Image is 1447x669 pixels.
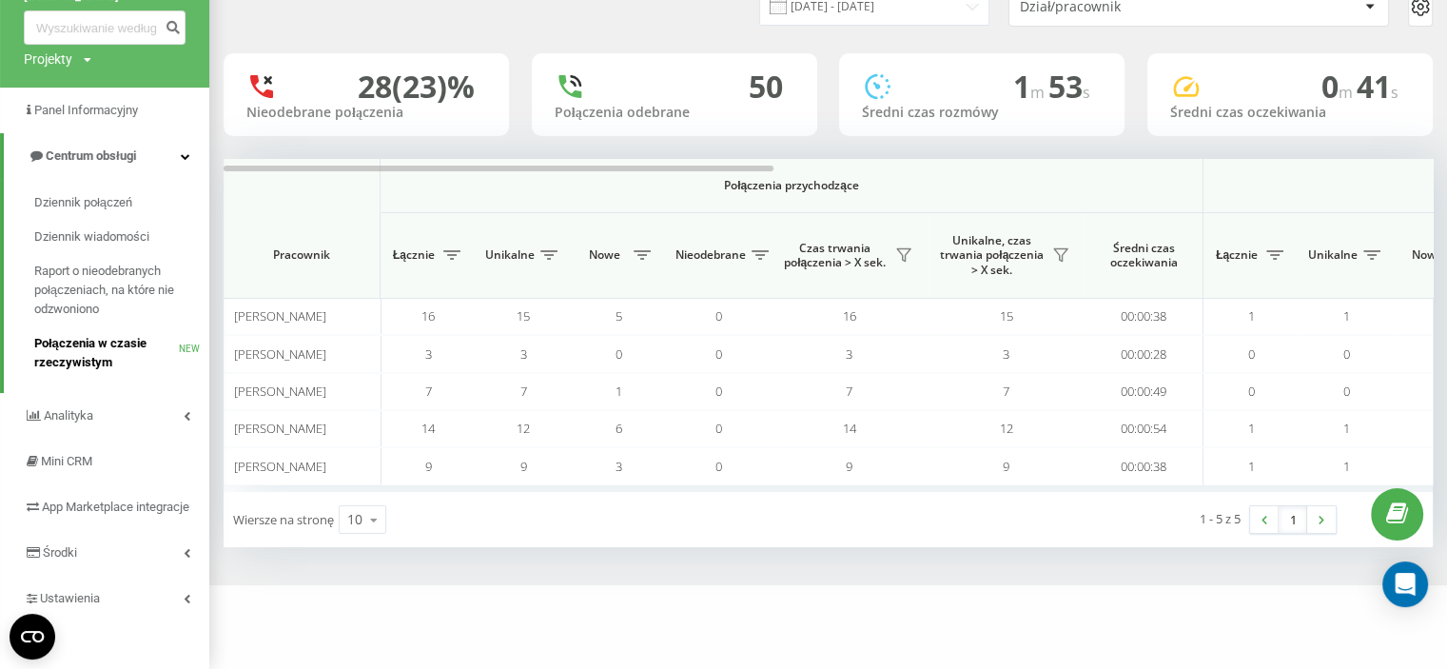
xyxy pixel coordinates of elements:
span: s [1391,82,1398,103]
a: Raport o nieodebranych połączeniach, na które nie odzwoniono [34,254,209,326]
span: 3 [520,345,527,363]
span: 0 [616,345,622,363]
a: Dziennik połączeń [34,186,209,220]
td: 00:00:38 [1085,447,1203,484]
span: Mini CRM [41,454,92,468]
div: 28 (23)% [358,69,475,105]
span: m [1030,82,1048,103]
span: 7 [425,383,432,400]
td: 00:00:54 [1085,410,1203,447]
span: Nowe [580,247,628,263]
span: 12 [1000,420,1013,437]
span: Pracownik [240,247,363,263]
span: Czas trwania połączenia > X sek. [780,241,890,270]
div: Średni czas rozmówy [862,105,1102,121]
div: 10 [347,510,362,529]
span: Unikalne, czas trwania połączenia > X sek. [937,233,1046,278]
span: 0 [1343,345,1350,363]
span: 1 [1248,307,1255,325]
span: Dziennik połączeń [34,193,132,212]
span: 1 [1013,66,1048,107]
span: 14 [843,420,856,437]
span: 14 [421,420,435,437]
span: Ustawienia [40,591,100,605]
span: 9 [1003,458,1009,475]
span: 6 [616,420,622,437]
td: 00:00:38 [1085,298,1203,335]
span: 41 [1357,66,1398,107]
span: [PERSON_NAME] [234,307,326,325]
span: 9 [846,458,852,475]
span: Centrum obsługi [46,148,136,163]
span: 9 [520,458,527,475]
span: 0 [715,345,722,363]
span: Unikalne [485,247,535,263]
span: s [1083,82,1090,103]
span: 0 [1248,383,1255,400]
span: 1 [616,383,622,400]
span: 3 [1003,345,1009,363]
span: 0 [1248,345,1255,363]
span: Nieodebrane [675,247,746,263]
div: 50 [749,69,783,105]
input: Wyszukiwanie według numeru [24,10,186,45]
span: Panel Informacyjny [34,103,138,117]
span: 7 [520,383,527,400]
div: Średni czas oczekiwania [1170,105,1410,121]
span: 3 [425,345,432,363]
div: Projekty [24,49,72,69]
span: 5 [616,307,622,325]
span: [PERSON_NAME] [234,383,326,400]
span: Raport o nieodebranych połączeniach, na które nie odzwoniono [34,262,200,319]
span: 53 [1048,66,1090,107]
span: 3 [846,345,852,363]
span: 0 [715,307,722,325]
span: 1 [1248,420,1255,437]
span: 1 [1343,420,1350,437]
span: Średni czas oczekiwania [1099,241,1188,270]
span: [PERSON_NAME] [234,345,326,363]
span: 15 [1000,307,1013,325]
span: Dziennik wiadomości [34,227,149,246]
span: 16 [421,307,435,325]
span: 0 [715,458,722,475]
span: Połączenia w czasie rzeczywistym [34,334,179,372]
span: 0 [715,383,722,400]
div: Połączenia odebrane [555,105,794,121]
span: 0 [1321,66,1357,107]
span: [PERSON_NAME] [234,458,326,475]
span: Wiersze na stronę [233,511,334,528]
a: Połączenia w czasie rzeczywistymNEW [34,326,209,380]
span: 7 [1003,383,1009,400]
span: Połączenia przychodzące [430,178,1153,193]
div: Nieodebrane połączenia [246,105,486,121]
span: 15 [517,307,530,325]
span: 0 [715,420,722,437]
span: 16 [843,307,856,325]
button: Open CMP widget [10,614,55,659]
span: 1 [1343,458,1350,475]
span: 7 [846,383,852,400]
span: Unikalne [1308,247,1358,263]
span: Łącznie [390,247,438,263]
a: 1 [1279,506,1307,533]
span: m [1339,82,1357,103]
span: 0 [1343,383,1350,400]
span: 1 [1248,458,1255,475]
span: Środki [43,545,77,560]
span: [PERSON_NAME] [234,420,326,437]
span: Analityka [44,408,93,423]
div: Open Intercom Messenger [1382,561,1428,607]
td: 00:00:49 [1085,373,1203,410]
span: 1 [1343,307,1350,325]
span: 12 [517,420,530,437]
td: 00:00:28 [1085,335,1203,372]
div: 1 - 5 z 5 [1200,509,1241,528]
span: Łącznie [1213,247,1261,263]
a: Dziennik wiadomości [34,220,209,254]
a: Centrum obsługi [4,133,209,179]
span: App Marketplace integracje [42,500,189,514]
span: 9 [425,458,432,475]
span: 3 [616,458,622,475]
